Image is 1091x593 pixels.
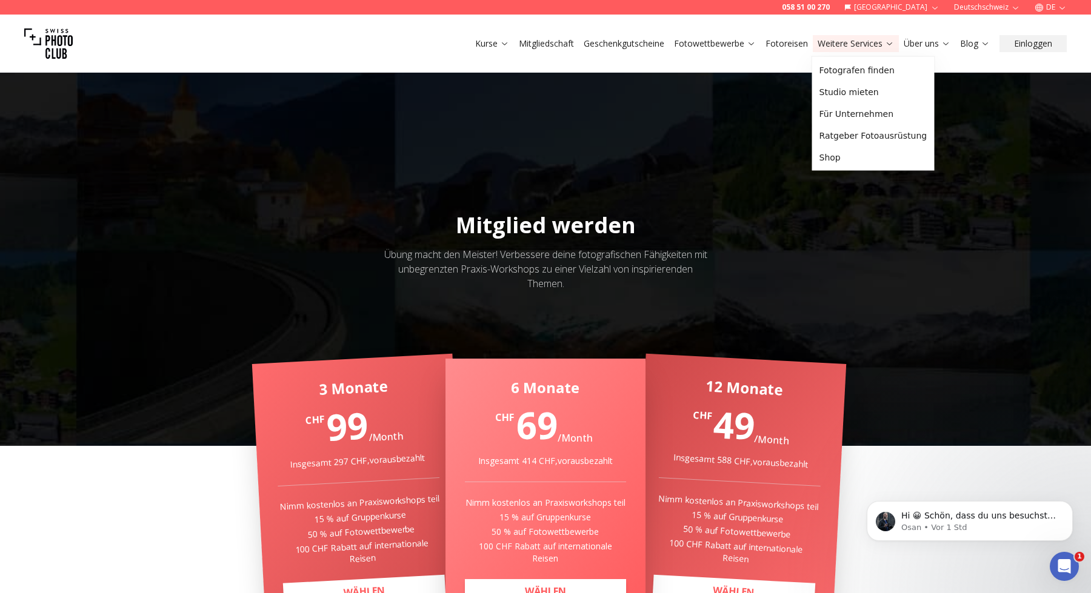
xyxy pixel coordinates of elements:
p: 50 % auf Fotowettbewerbe [465,526,627,538]
button: Weitere Services [813,35,899,52]
div: Insgesamt 588 CHF , vorausbezahlt [660,451,822,471]
span: / Month [558,431,593,445]
p: 15 % auf Gruppenkurse [279,507,441,528]
a: Fotoreisen [766,38,808,50]
span: 69 [516,400,558,450]
p: Nimm kostenlos an Praxisworkshops teil [465,497,627,509]
iframe: Intercom notifications Nachricht [849,475,1091,560]
p: 100 CHF Rabatt auf internationale Reisen [655,536,817,569]
p: Nimm kostenlos an Praxisworkshops teil [658,492,819,513]
span: / Month [754,432,790,447]
span: / Month [369,429,404,444]
a: Fotowettbewerbe [674,38,756,50]
a: Ratgeber Fotoausrüstung [815,125,932,147]
button: Mitgliedschaft [514,35,579,52]
img: Swiss photo club [24,19,73,68]
div: 6 Monate [465,378,627,397]
iframe: Intercom live chat [1050,552,1079,581]
a: Mitgliedschaft [519,38,574,50]
p: 100 CHF Rabatt auf internationale Reisen [281,536,443,569]
a: Fotografen finden [815,59,932,81]
div: 12 Monate [664,374,826,402]
a: 058 51 00 270 [782,2,830,12]
a: Shop [815,147,932,168]
a: Über uns [904,38,950,50]
div: Übung macht den Meister! Verbessere deine fotografischen Fähigkeiten mit unbegrenzten Praxis-Work... [381,247,710,291]
span: 99 [325,400,369,451]
a: Geschenkgutscheine [584,38,664,50]
a: Blog [960,38,990,50]
p: 50 % auf Fotowettbewerbe [280,522,442,542]
p: 50 % auf Fotowettbewerbe [656,522,818,542]
span: 49 [713,399,756,451]
span: 1 [1075,552,1084,562]
p: Nimm kostenlos an Praxisworkshops teil [279,492,441,513]
a: Kurse [475,38,509,50]
div: Insgesamt 297 CHF , vorausbezahlt [276,451,438,471]
span: CHF [693,408,712,423]
button: Blog [955,35,995,52]
a: Studio mieten [815,81,932,103]
span: CHF [495,410,514,425]
span: Mitglied werden [456,210,636,240]
button: Einloggen [999,35,1067,52]
div: 3 Monate [272,374,435,402]
p: 100 CHF Rabatt auf internationale Reisen [465,540,627,565]
a: Für Unternehmen [815,103,932,125]
div: Insgesamt 414 CHF , vorausbezahlt [465,455,627,467]
button: Über uns [899,35,955,52]
a: Weitere Services [818,38,894,50]
p: 15 % auf Gruppenkurse [657,507,819,528]
button: Fotoreisen [761,35,813,52]
span: CHF [305,412,324,428]
button: Geschenkgutscheine [579,35,669,52]
button: Kurse [470,35,514,52]
button: Fotowettbewerbe [669,35,761,52]
p: 15 % auf Gruppenkurse [465,511,627,523]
